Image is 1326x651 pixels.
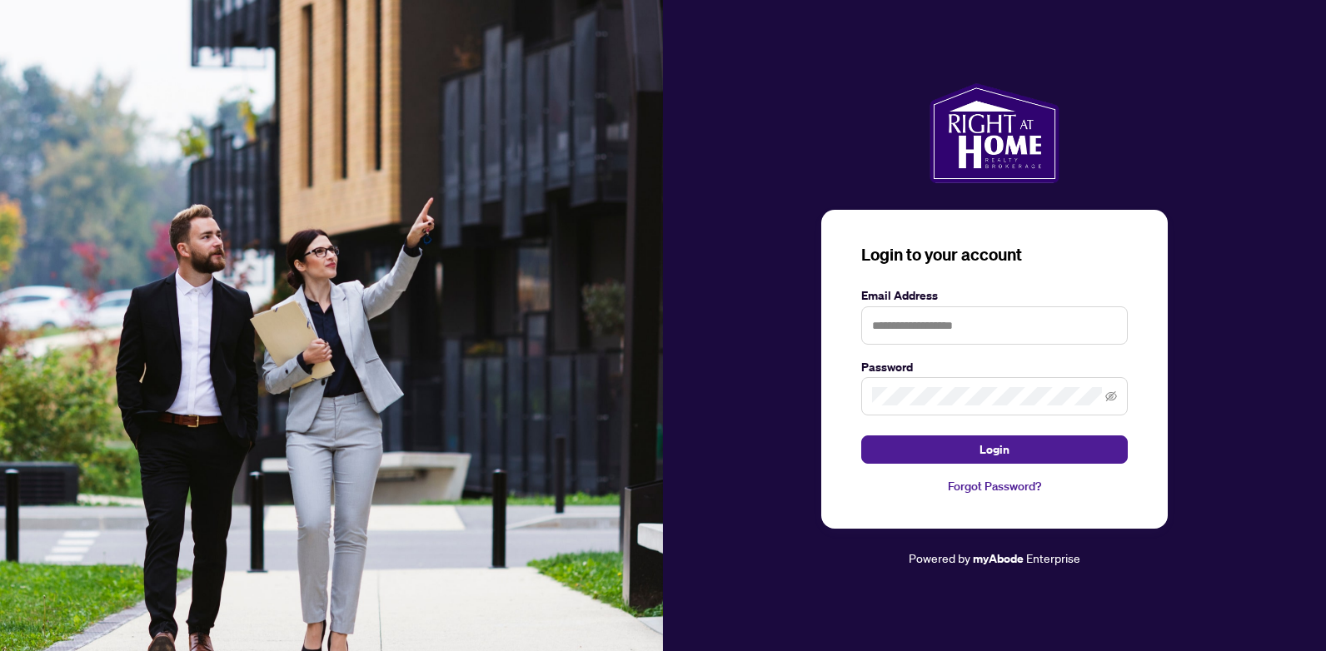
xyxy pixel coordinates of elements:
span: Enterprise [1026,550,1080,565]
img: ma-logo [930,83,1059,183]
a: myAbode [973,549,1024,568]
h3: Login to your account [861,243,1128,266]
span: Powered by [909,550,970,565]
button: Login [861,435,1128,464]
span: Login [980,436,1009,463]
label: Password [861,358,1128,376]
a: Forgot Password? [861,477,1128,495]
span: eye-invisible [1105,390,1117,402]
label: Email Address [861,286,1128,305]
